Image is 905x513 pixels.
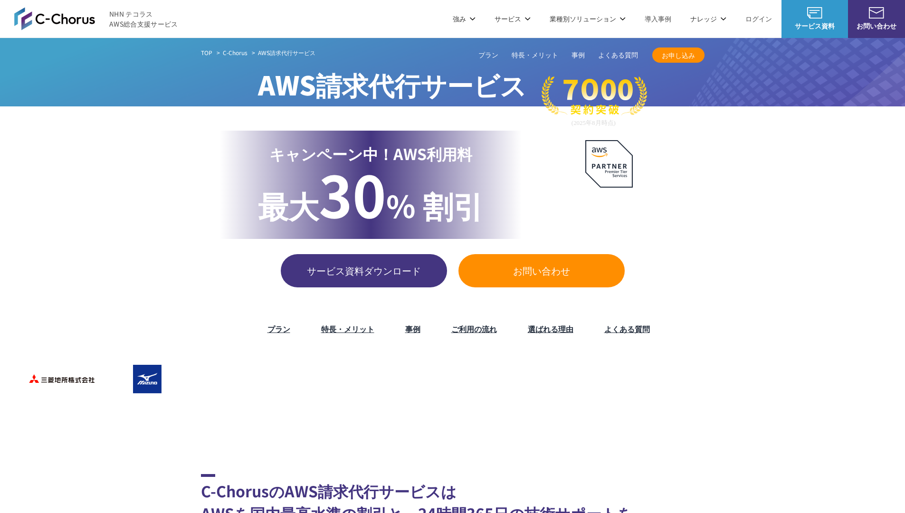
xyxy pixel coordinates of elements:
[407,408,483,446] img: クリーク・アンド・リバー
[223,48,248,57] a: C-Chorus
[258,142,484,165] p: キャンペーン中！AWS利用料
[322,408,398,446] img: 世界貿易センタービルディング
[65,408,141,446] img: スペースシャワー
[745,14,772,24] a: ログイン
[458,264,625,278] span: お問い合わせ
[103,360,179,398] img: ミズノ
[787,360,863,398] img: まぐまぐ
[869,7,884,19] img: お問い合わせ
[258,165,484,228] p: % 割引
[109,9,178,29] span: NHN テコラス AWS総合支援サービス
[14,7,95,30] img: AWS総合支援サービス C-Chorus
[652,50,705,60] span: お申し込み
[604,323,650,334] a: よくある質問
[258,48,315,57] span: AWS請求代行サービス
[493,408,569,446] img: 国境なき医師団
[321,323,374,334] a: 特長・メリット
[405,323,420,334] a: 事例
[664,408,740,446] img: 慶應義塾
[220,131,522,239] a: キャンペーン中！AWS利用料 最大30% 割引
[572,50,585,60] a: 事例
[281,254,447,287] a: サービス資料ダウンロード
[531,360,607,398] img: 東京書籍
[267,323,290,334] a: プラン
[550,14,626,24] p: 業種別ソリューション
[458,254,625,287] a: お問い合わせ
[645,14,671,24] a: 導入事例
[542,76,647,127] img: 契約件数
[702,360,778,398] img: 共同通信デジタル
[585,140,633,188] img: AWSプレミアティアサービスパートナー
[566,193,652,229] p: AWS最上位 プレミアティア サービスパートナー
[807,7,822,19] img: AWS総合支援サービス C-Chorus サービス資料
[512,50,558,60] a: 特長・メリット
[14,7,178,30] a: AWS総合支援サービス C-Chorus NHN テコラスAWS総合支援サービス
[319,152,386,235] span: 30
[258,103,526,119] p: 国内最高水準の割引と 24時間365日の無料AWS技術サポート
[495,14,531,24] p: サービス
[652,47,705,63] a: お申し込み
[578,408,654,446] img: 日本財団
[598,50,638,60] a: よくある質問
[151,408,227,446] img: ファンコミュニケーションズ
[690,14,726,24] p: ナレッジ
[360,360,436,398] img: エアトリ
[445,360,521,398] img: ヤマサ醤油
[189,360,265,398] img: 住友生命保険相互
[18,360,94,398] img: 三菱地所
[528,323,573,334] a: 選ばれる理由
[281,264,447,278] span: サービス資料ダウンロード
[258,65,526,103] span: AWS請求代行サービス
[749,408,825,446] img: 早稲田大学
[616,360,692,398] img: クリスピー・クリーム・ドーナツ
[848,21,905,31] span: お問い合わせ
[478,50,498,60] a: プラン
[781,21,848,31] span: サービス資料
[258,183,319,227] span: 最大
[236,408,312,446] img: エイチーム
[201,48,212,57] a: TOP
[274,360,350,398] img: フジモトHD
[453,14,476,24] p: 強み
[451,323,497,334] a: ご利用の流れ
